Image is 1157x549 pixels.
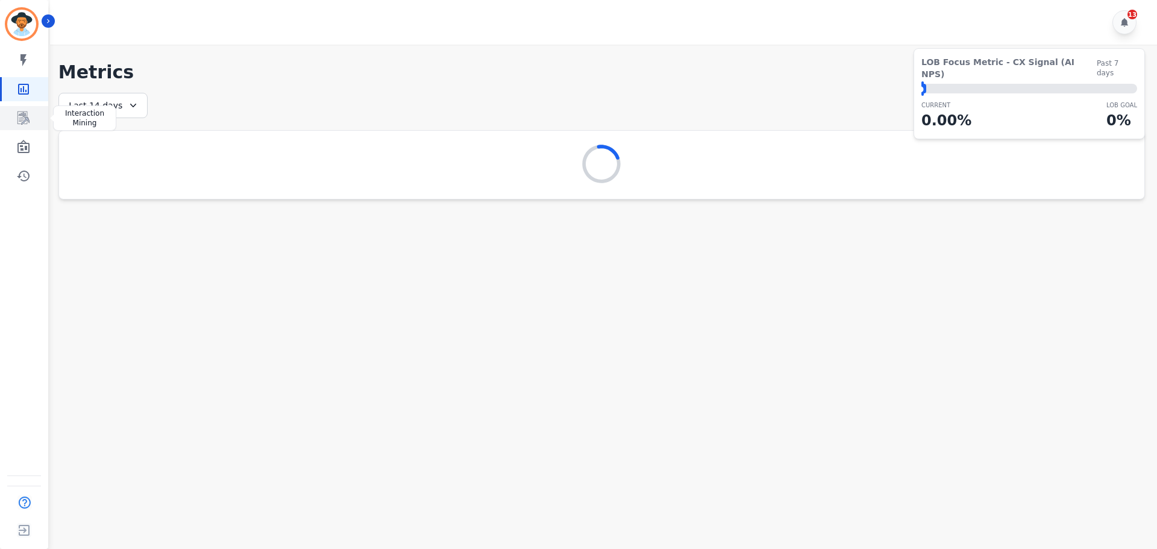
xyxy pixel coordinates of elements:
[1097,58,1137,78] span: Past 7 days
[921,84,926,93] div: ⬤
[921,110,971,131] p: 0.00 %
[58,93,148,118] div: Last 14 days
[1127,10,1137,19] div: 13
[7,10,36,39] img: Bordered avatar
[1106,110,1137,131] p: 0 %
[58,61,1145,83] h1: Metrics
[921,101,971,110] p: CURRENT
[921,56,1097,80] span: LOB Focus Metric - CX Signal (AI NPS)
[1106,101,1137,110] p: LOB Goal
